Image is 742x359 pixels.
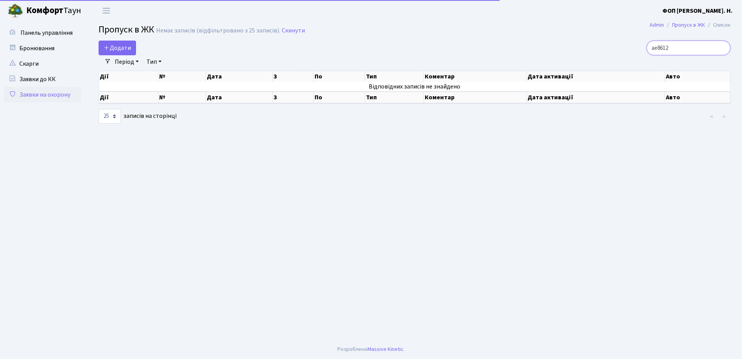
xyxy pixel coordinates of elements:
[365,92,424,103] th: Тип
[662,7,733,15] b: ФОП [PERSON_NAME]. Н.
[158,92,206,103] th: №
[112,55,142,68] a: Період
[282,27,305,34] a: Скинути
[527,92,665,103] th: Дата активації
[4,56,81,71] a: Скарги
[337,345,405,354] div: Розроблено .
[156,27,280,34] div: Немає записів (відфільтровано з 25 записів).
[314,92,365,103] th: По
[527,71,665,82] th: Дата активації
[99,41,136,55] a: Додати
[99,109,121,124] select: записів на сторінці
[662,6,733,15] a: ФОП [PERSON_NAME]. Н.
[99,23,154,36] span: Пропуск в ЖК
[368,345,403,353] a: Massive Kinetic
[99,71,158,82] th: Дії
[365,71,424,82] th: Тип
[650,21,664,29] a: Admin
[4,71,81,87] a: Заявки до КК
[705,21,730,29] li: Список
[143,55,165,68] a: Тип
[314,71,365,82] th: По
[99,92,158,103] th: Дії
[638,17,742,33] nav: breadcrumb
[104,44,131,52] span: Додати
[26,4,63,17] b: Комфорт
[99,82,730,91] td: Відповідних записів не знайдено
[8,3,23,19] img: logo.png
[206,92,273,103] th: Дата
[672,21,705,29] a: Пропуск в ЖК
[273,71,314,82] th: З
[665,92,730,103] th: Авто
[158,71,206,82] th: №
[273,92,314,103] th: З
[424,71,527,82] th: Коментар
[26,4,81,17] span: Таун
[99,109,177,124] label: записів на сторінці
[97,4,116,17] button: Переключити навігацію
[665,71,730,82] th: Авто
[20,29,73,37] span: Панель управління
[206,71,273,82] th: Дата
[4,25,81,41] a: Панель управління
[4,87,81,102] a: Заявки на охорону
[424,92,527,103] th: Коментар
[4,41,81,56] a: Бронювання
[647,41,730,55] input: Пошук...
